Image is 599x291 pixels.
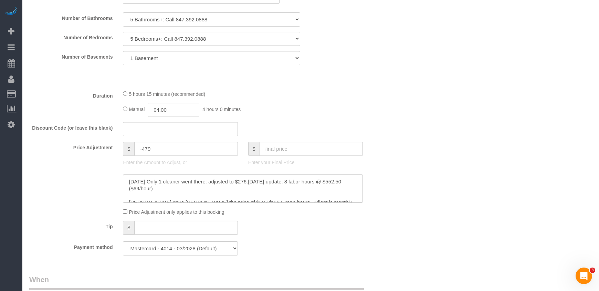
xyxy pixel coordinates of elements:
[123,142,134,156] span: $
[24,51,118,60] label: Number of Basements
[129,107,145,112] span: Manual
[24,32,118,41] label: Number of Bedrooms
[576,268,592,284] iframe: Intercom live chat
[4,7,18,17] img: Automaid Logo
[24,221,118,230] label: Tip
[24,142,118,151] label: Price Adjustment
[29,274,364,290] legend: When
[248,159,363,166] p: Enter your Final Price
[123,159,238,166] p: Enter the Amount to Adjust, or
[129,91,205,97] span: 5 hours 15 minutes (recommended)
[123,221,134,235] span: $
[590,268,595,273] span: 3
[24,122,118,131] label: Discount Code (or leave this blank)
[24,90,118,99] label: Duration
[24,12,118,22] label: Number of Bathrooms
[129,209,224,215] span: Price Adjustment only applies to this booking
[248,142,260,156] span: $
[202,107,241,112] span: 4 hours 0 minutes
[24,241,118,251] label: Payment method
[260,142,363,156] input: final price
